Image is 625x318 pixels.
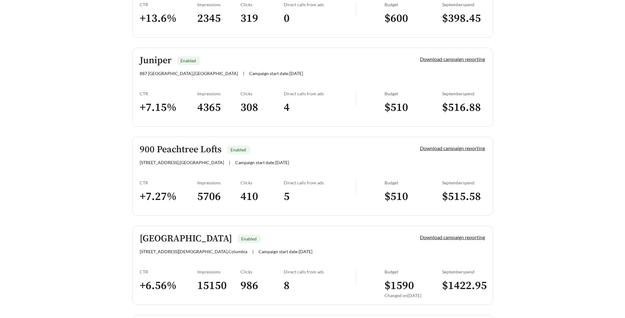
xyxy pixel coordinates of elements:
[259,249,313,254] span: Campaign start date: [DATE]
[140,269,198,274] div: CTR
[442,12,485,26] h3: $ 398.45
[132,48,493,127] a: JuniperEnabled887 [GEOGRAPHIC_DATA],[GEOGRAPHIC_DATA]|Campaign start date:[DATE]Download campaign...
[385,269,442,274] div: Budget
[385,279,442,293] h3: $ 1590
[140,249,248,254] span: [STREET_ADDRESS][DEMOGRAPHIC_DATA] , Columbia
[236,160,289,165] span: Campaign start date: [DATE]
[240,180,284,185] div: Clicks
[140,160,224,165] span: [STREET_ADDRESS] , [GEOGRAPHIC_DATA]
[240,269,284,274] div: Clicks
[442,180,485,185] div: September spend
[385,293,442,298] div: Changed on [DATE]
[240,2,284,7] div: Clicks
[253,249,254,254] span: |
[420,56,485,62] a: Download campaign reporting
[442,269,485,274] div: September spend
[198,91,241,96] div: Impressions
[442,190,485,204] h3: $ 515.58
[198,190,241,204] h3: 5706
[140,234,232,244] h5: [GEOGRAPHIC_DATA]
[181,58,196,63] span: Enabled
[250,71,303,76] span: Campaign start date: [DATE]
[240,91,284,96] div: Clicks
[385,91,442,96] div: Budget
[385,190,442,204] h3: $ 510
[140,55,172,66] h5: Juniper
[385,12,442,26] h3: $ 600
[240,12,284,26] h3: 319
[198,269,241,274] div: Impressions
[284,279,356,293] h3: 8
[198,279,241,293] h3: 15150
[385,101,442,115] h3: $ 510
[240,101,284,115] h3: 308
[284,190,356,204] h3: 5
[198,2,241,7] div: Impressions
[132,137,493,216] a: 900 Peachtree LoftsEnabled[STREET_ADDRESS],[GEOGRAPHIC_DATA]|Campaign start date:[DATE]Download c...
[140,101,198,115] h3: + 7.15 %
[198,12,241,26] h3: 2345
[284,101,356,115] h3: 4
[198,180,241,185] div: Impressions
[284,2,356,7] div: Direct calls from ads
[385,180,442,185] div: Budget
[420,234,485,240] a: Download campaign reporting
[140,190,198,204] h3: + 7.27 %
[240,279,284,293] h3: 986
[243,71,245,76] span: |
[442,91,485,96] div: September spend
[140,12,198,26] h3: + 13.6 %
[231,147,246,152] span: Enabled
[132,226,493,305] a: [GEOGRAPHIC_DATA]Enabled[STREET_ADDRESS][DEMOGRAPHIC_DATA],Columbia|Campaign start date:[DATE]Dow...
[140,180,198,185] div: CTR
[442,2,485,7] div: September spend
[140,91,198,96] div: CTR
[229,160,231,165] span: |
[198,101,241,115] h3: 4365
[140,71,238,76] span: 887 [GEOGRAPHIC_DATA] , [GEOGRAPHIC_DATA]
[140,2,198,7] div: CTR
[442,279,485,293] h3: $ 1422.95
[284,180,356,185] div: Direct calls from ads
[385,2,442,7] div: Budget
[420,145,485,151] a: Download campaign reporting
[284,91,356,96] div: Direct calls from ads
[140,279,198,293] h3: + 6.56 %
[140,145,222,155] h5: 900 Peachtree Lofts
[241,236,257,241] span: Enabled
[442,101,485,115] h3: $ 516.88
[284,12,356,26] h3: 0
[284,269,356,274] div: Direct calls from ads
[240,190,284,204] h3: 410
